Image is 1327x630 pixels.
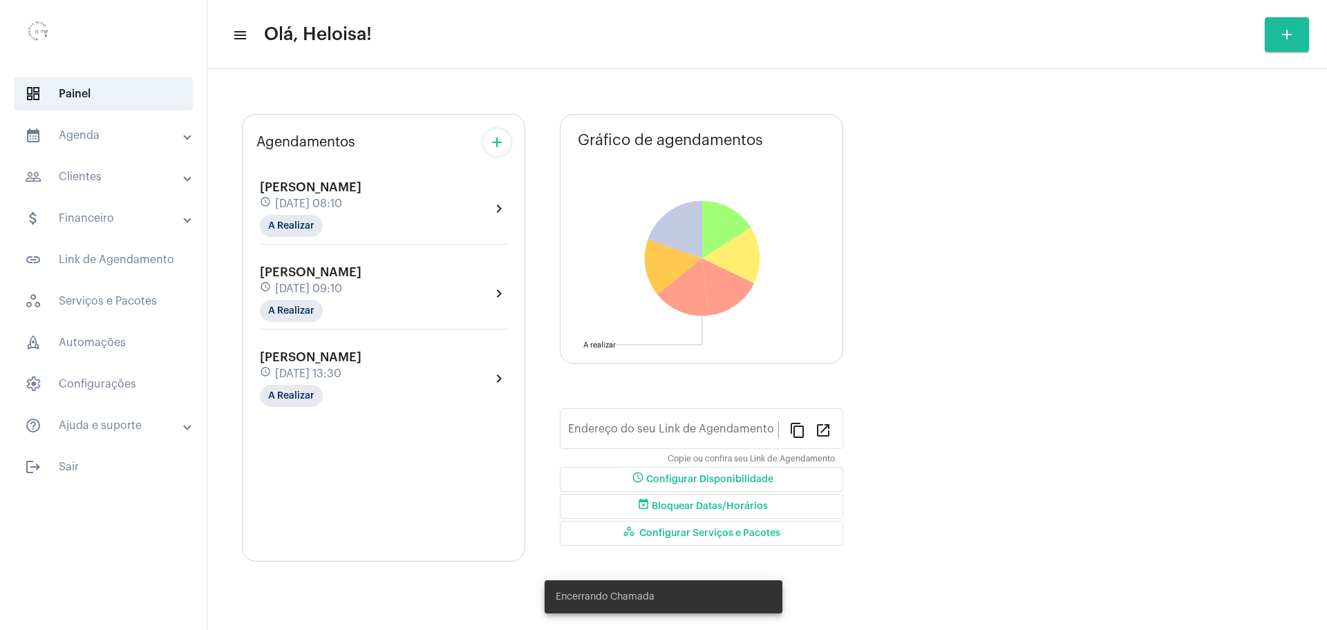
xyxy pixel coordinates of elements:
[630,471,646,488] mat-icon: schedule
[668,455,835,464] mat-hint: Copie ou confira seu Link de Agendamento
[491,200,507,217] mat-icon: chevron_right
[25,417,185,434] mat-panel-title: Ajuda e suporte
[1279,26,1295,43] mat-icon: add
[232,27,246,44] mat-icon: sidenav icon
[8,409,207,442] mat-expansion-panel-header: sidenav iconAjuda e suporte
[275,198,342,210] span: [DATE] 08:10
[568,426,778,438] input: Link
[25,127,185,144] mat-panel-title: Agenda
[14,285,193,318] span: Serviços e Pacotes
[25,169,185,185] mat-panel-title: Clientes
[260,366,272,381] mat-icon: schedule
[25,210,185,227] mat-panel-title: Financeiro
[8,202,207,235] mat-expansion-panel-header: sidenav iconFinanceiro
[260,385,323,407] mat-chip: A Realizar
[630,475,773,484] span: Configurar Disponibilidade
[623,525,639,542] mat-icon: workspaces_outlined
[25,169,41,185] mat-icon: sidenav icon
[260,281,272,296] mat-icon: schedule
[275,367,341,380] span: [DATE] 13:30
[560,467,843,492] button: Configurar Disponibilidade
[11,7,66,62] img: 0d939d3e-dcd2-0964-4adc-7f8e0d1a206f.png
[256,135,355,150] span: Agendamentos
[14,367,193,401] span: Configurações
[8,160,207,193] mat-expansion-panel-header: sidenav iconClientes
[260,300,323,322] mat-chip: A Realizar
[789,421,806,438] mat-icon: content_copy
[623,528,780,538] span: Configurar Serviços e Pacotes
[264,23,372,46] span: Olá, Heloisa!
[491,285,507,302] mat-icon: chevron_right
[260,196,272,211] mat-icon: schedule
[260,266,361,278] span: [PERSON_NAME]
[25,293,41,309] span: sidenav icon
[578,132,763,149] span: Gráfico de agendamentos
[25,459,41,475] mat-icon: sidenav icon
[25,417,41,434] mat-icon: sidenav icon
[489,134,505,151] mat-icon: add
[8,119,207,152] mat-expansion-panel-header: sidenav iconAgenda
[275,283,342,295] span: [DATE] 09:10
[560,521,843,546] button: Configurar Serviços e Pacotes
[260,351,361,363] span: [PERSON_NAME]
[14,326,193,359] span: Automações
[14,450,193,484] span: Sair
[25,334,41,351] span: sidenav icon
[260,181,361,193] span: [PERSON_NAME]
[635,502,768,511] span: Bloquear Datas/Horários
[635,498,652,515] mat-icon: event_busy
[25,210,41,227] mat-icon: sidenav icon
[491,370,507,387] mat-icon: chevron_right
[25,251,41,268] mat-icon: sidenav icon
[14,77,193,111] span: Painel
[14,243,193,276] span: Link de Agendamento
[556,590,655,604] span: Encerrando Chamada
[560,494,843,519] button: Bloquear Datas/Horários
[583,341,616,349] text: A realizar
[25,127,41,144] mat-icon: sidenav icon
[260,215,323,237] mat-chip: A Realizar
[25,86,41,102] span: sidenav icon
[815,421,831,438] mat-icon: open_in_new
[25,376,41,392] span: sidenav icon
